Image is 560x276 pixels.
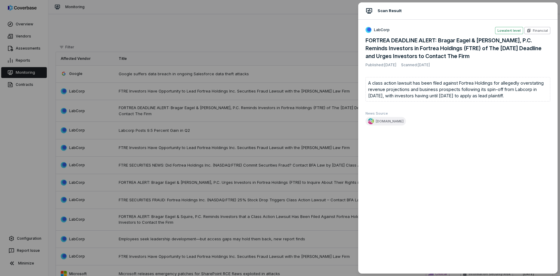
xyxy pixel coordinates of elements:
span: FORTREA DEADLINE ALERT: Bragar Eagel & [PERSON_NAME], P.C. Reminds Investors in Fortrea Holdings ... [365,37,550,60]
span: Financial [533,28,548,33]
img: faviconV2 [368,118,374,124]
span: Low alert level [497,28,520,33]
span: Scan Result [378,8,402,14]
span: Scanned: [DATE] [401,63,430,67]
span: Published: [DATE] [365,63,396,67]
a: [DOMAIN_NAME] [376,119,404,124]
a: https://labcorp.com/LabCorp [365,27,390,34]
span: News Source [365,111,550,116]
span: LabCorp [374,28,390,32]
div: A class action lawsuit has been filed against Fortrea Holdings for allegedly overstating revenue ... [365,77,550,102]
